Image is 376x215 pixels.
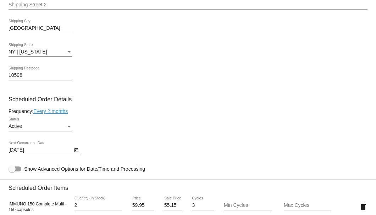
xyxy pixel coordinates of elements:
input: Price [132,203,154,208]
mat-icon: delete [359,203,367,211]
input: Min Cycles [224,203,271,208]
input: Quantity (In Stock) [74,203,122,208]
input: Next Occurrence Date [9,147,72,153]
mat-select: Shipping State [9,49,72,55]
span: IMMUNO 150 Complete Multi - 150 capsules [9,202,67,212]
mat-select: Status [9,124,72,129]
h3: Scheduled Order Items [9,179,367,191]
button: Open calendar [72,146,80,153]
input: Cycles [192,203,214,208]
span: Active [9,123,22,129]
div: Frequency: [9,108,367,114]
h3: Scheduled Order Details [9,96,367,103]
input: Shipping City [9,26,72,31]
input: Shipping Street 2 [9,2,367,8]
input: Shipping Postcode [9,73,72,78]
input: Sale Price [164,203,182,208]
a: Every 2 months [33,108,68,114]
input: Max Cycles [284,203,331,208]
span: NY | [US_STATE] [9,49,47,55]
span: Show Advanced Options for Date/Time and Processing [24,165,145,172]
